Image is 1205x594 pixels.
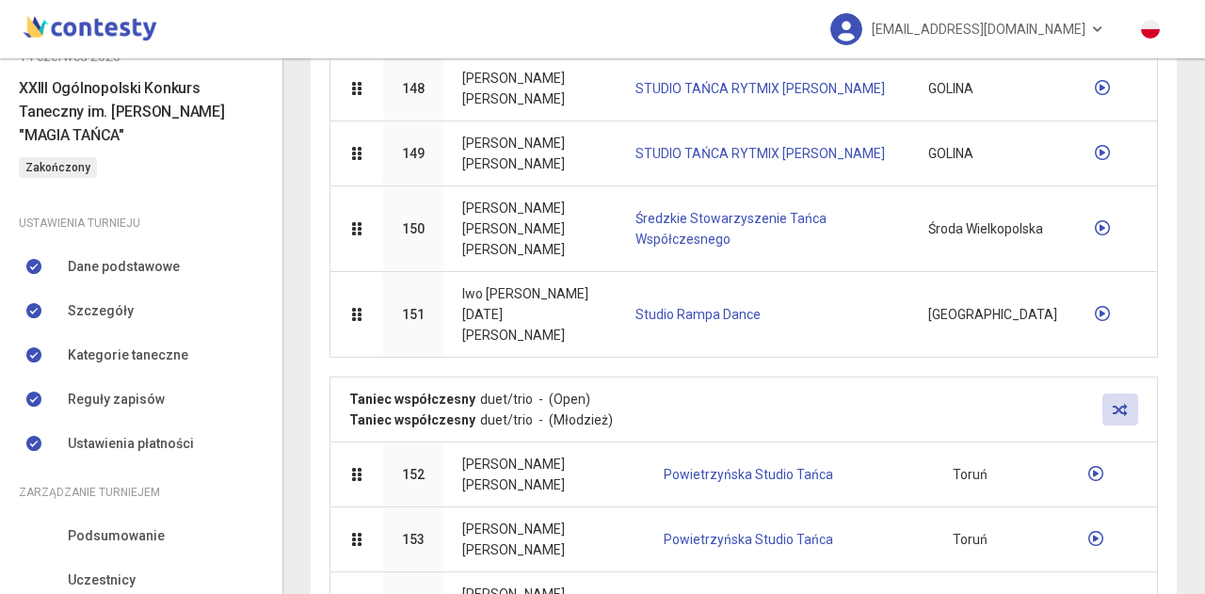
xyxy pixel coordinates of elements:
[19,157,97,178] span: Zakończony
[909,120,1076,185] td: GOLINA
[462,474,626,495] p: [PERSON_NAME]
[934,506,1051,571] td: Toruń
[635,307,761,322] a: Studio Rampa Dance
[462,283,598,304] p: Iwo [PERSON_NAME]
[349,392,475,407] strong: Taniec współczesny
[19,482,160,503] span: Zarządzanie turniejem
[664,467,833,482] a: Powietrzyńska Studio Tańca
[402,81,425,96] span: 148
[909,56,1076,120] td: GOLINA
[68,525,165,546] span: Podsumowanie
[19,76,264,147] h6: XXIII Ogólnopolski Konkurs Taneczny im. [PERSON_NAME] "MAGIA TAŃCA"
[462,198,598,218] p: [PERSON_NAME]
[462,239,598,260] p: [PERSON_NAME]
[68,389,165,409] span: Reguły zapisów
[68,256,180,277] span: Dane podstawowe
[68,570,136,590] span: Uczestnicy
[462,153,598,174] p: [PERSON_NAME]
[635,211,827,247] a: Średzkie Stowarzyszenie Tańca Współczesnego
[402,532,425,547] span: 153
[664,532,833,547] a: Powietrzyńska Studio Tańca
[909,185,1076,271] td: Środa Wielkopolska
[872,9,1085,49] span: [EMAIL_ADDRESS][DOMAIN_NAME]
[462,454,626,474] p: [PERSON_NAME]
[462,133,598,153] p: [PERSON_NAME]
[909,271,1076,357] td: [GEOGRAPHIC_DATA]
[480,412,613,427] span: duet/trio - (Młodzież)
[635,146,885,161] a: STUDIO TAŃCA RYTMIX [PERSON_NAME]
[402,146,425,161] span: 149
[19,213,264,233] div: Ustawienia turnieju
[402,221,425,236] span: 150
[480,392,590,407] span: duet/trio - (Open)
[68,345,188,365] span: Kategorie taneczne
[68,433,194,454] span: Ustawienia płatności
[462,304,598,345] p: [DATE][PERSON_NAME]
[462,218,598,239] p: [PERSON_NAME]
[934,441,1051,506] td: Toruń
[635,81,885,96] a: STUDIO TAŃCA RYTMIX [PERSON_NAME]
[462,519,626,539] p: [PERSON_NAME]
[402,467,425,482] span: 152
[462,68,598,88] p: [PERSON_NAME]
[462,88,598,109] p: [PERSON_NAME]
[349,412,475,427] strong: Taniec współczesny
[68,300,134,321] span: Szczegóły
[462,539,626,560] p: [PERSON_NAME]
[402,307,425,322] span: 151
